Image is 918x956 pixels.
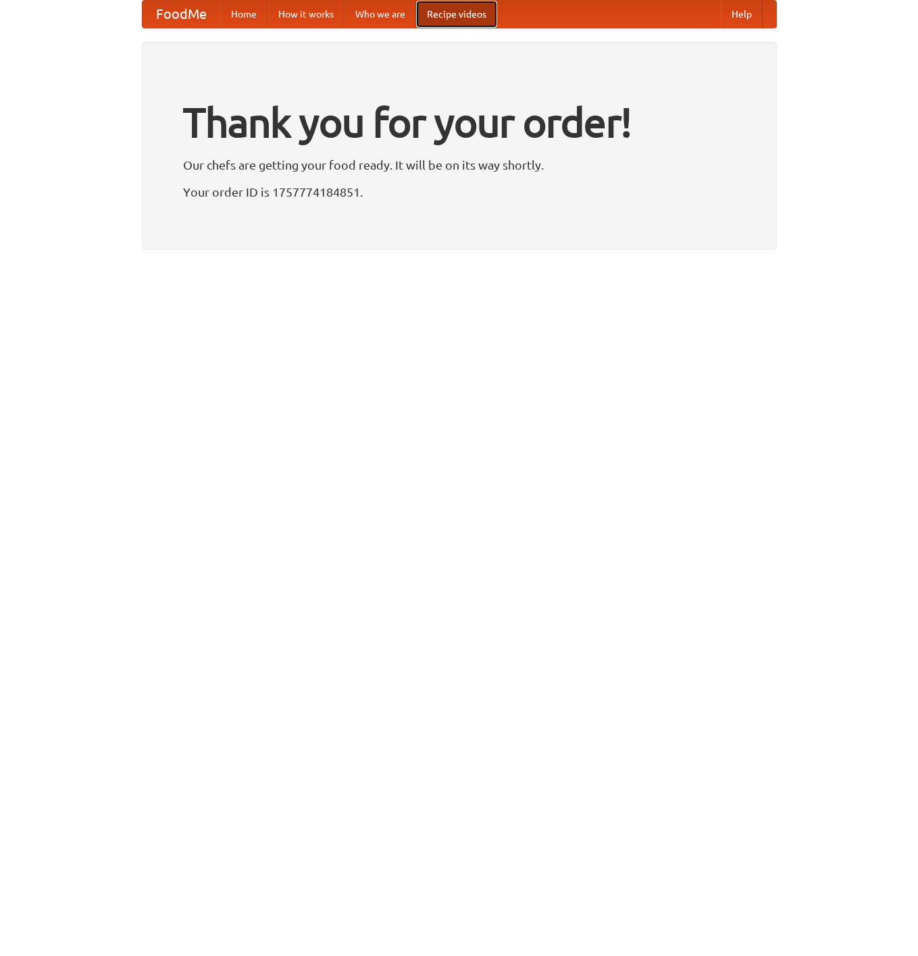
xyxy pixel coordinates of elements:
[721,1,763,28] a: Help
[183,155,736,175] p: Our chefs are getting your food ready. It will be on its way shortly.
[267,1,345,28] a: How it works
[183,182,736,202] p: Your order ID is 1757774184851.
[345,1,416,28] a: Who we are
[183,90,736,155] h1: Thank you for your order!
[220,1,267,28] a: Home
[143,1,220,28] a: FoodMe
[416,1,497,28] a: Recipe videos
